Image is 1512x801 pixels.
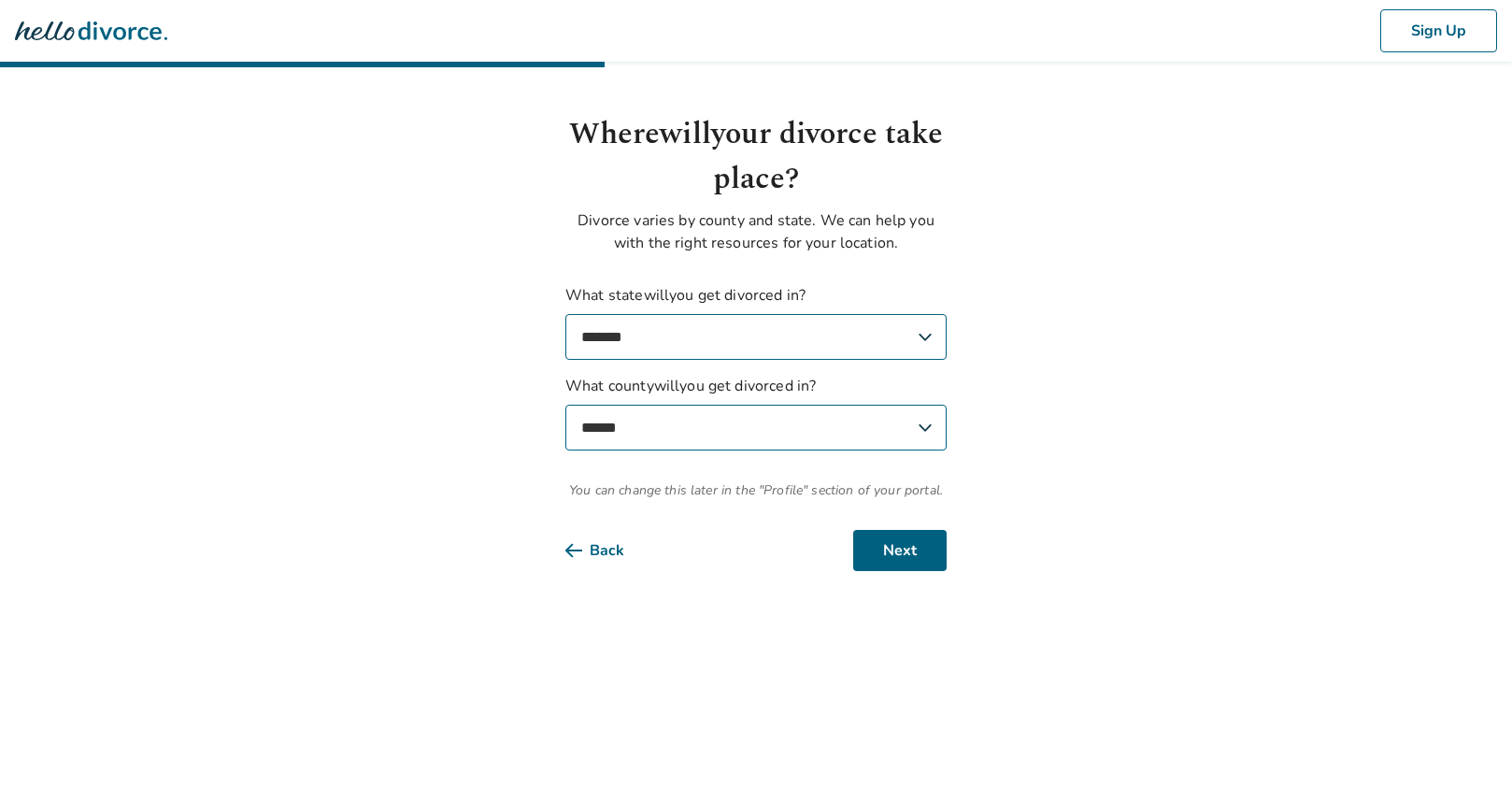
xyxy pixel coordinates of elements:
[565,375,947,451] label: What county will you get divorced in?
[565,112,947,202] h1: Where will your divorce take place?
[565,480,947,500] span: You can change this later in the "Profile" section of your portal.
[853,530,947,571] button: Next
[565,209,947,254] p: Divorce varies by county and state. We can help you with the right resources for your location.
[1380,9,1497,52] button: Sign Up
[565,284,947,360] label: What state will you get divorced in?
[565,405,947,451] select: What countywillyou get divorced in?
[565,314,947,360] select: What statewillyou get divorced in?
[565,530,654,571] button: Back
[1419,711,1512,801] iframe: Chat Widget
